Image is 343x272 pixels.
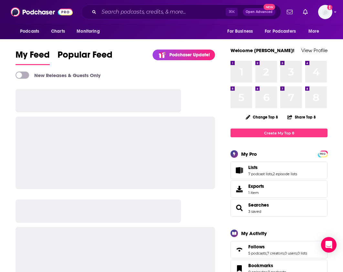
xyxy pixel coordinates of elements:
[297,251,307,255] a: 0 lists
[233,245,246,254] a: Follows
[263,4,275,10] span: New
[248,263,286,268] a: Bookmarks
[301,47,327,53] a: View Profile
[230,129,327,137] a: Create My Top 8
[248,183,264,189] span: Exports
[77,27,100,36] span: Monitoring
[261,25,305,38] button: open menu
[308,27,319,36] span: More
[16,25,48,38] button: open menu
[226,8,238,16] span: ⌘ K
[16,49,50,64] span: My Feed
[20,27,39,36] span: Podcasts
[81,5,281,19] div: Search podcasts, credits, & more...
[241,230,267,236] div: My Activity
[284,251,284,255] span: ,
[58,49,113,64] span: Popular Feed
[321,237,337,253] div: Open Intercom Messenger
[319,151,327,156] a: PRO
[248,244,307,250] a: Follows
[327,5,332,10] svg: Add a profile image
[248,172,272,176] a: 7 podcast lists
[99,7,226,17] input: Search podcasts, credits, & more...
[273,172,297,176] a: 2 episode lists
[318,5,332,19] img: User Profile
[300,6,310,17] a: Show notifications dropdown
[11,6,73,18] img: Podchaser - Follow, Share and Rate Podcasts
[248,164,297,170] a: Lists
[233,203,246,212] a: Searches
[318,5,332,19] span: Logged in as WorldWide452
[230,47,295,53] a: Welcome [PERSON_NAME]!
[304,25,327,38] button: open menu
[248,263,273,268] span: Bookmarks
[248,190,264,195] span: 1 item
[287,111,316,123] button: Share Top 8
[246,10,273,14] span: Open Advanced
[242,113,282,121] button: Change Top 8
[318,5,332,19] button: Show profile menu
[230,199,327,217] span: Searches
[248,164,258,170] span: Lists
[223,25,261,38] button: open menu
[16,49,50,65] a: My Feed
[51,27,65,36] span: Charts
[284,6,295,17] a: Show notifications dropdown
[72,25,108,38] button: open menu
[297,251,297,255] span: ,
[230,241,327,258] span: Follows
[248,209,261,214] a: 3 saved
[58,49,113,65] a: Popular Feed
[248,202,269,208] a: Searches
[248,244,265,250] span: Follows
[169,52,210,58] p: Podchaser Update!
[248,251,266,255] a: 5 podcasts
[241,151,257,157] div: My Pro
[233,185,246,194] span: Exports
[230,180,327,198] a: Exports
[267,251,284,255] a: 7 creators
[243,8,275,16] button: Open AdvancedNew
[16,72,101,79] a: New Releases & Guests Only
[227,27,253,36] span: For Business
[265,27,296,36] span: For Podcasters
[47,25,69,38] a: Charts
[230,162,327,179] span: Lists
[284,251,297,255] a: 0 users
[233,166,246,175] a: Lists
